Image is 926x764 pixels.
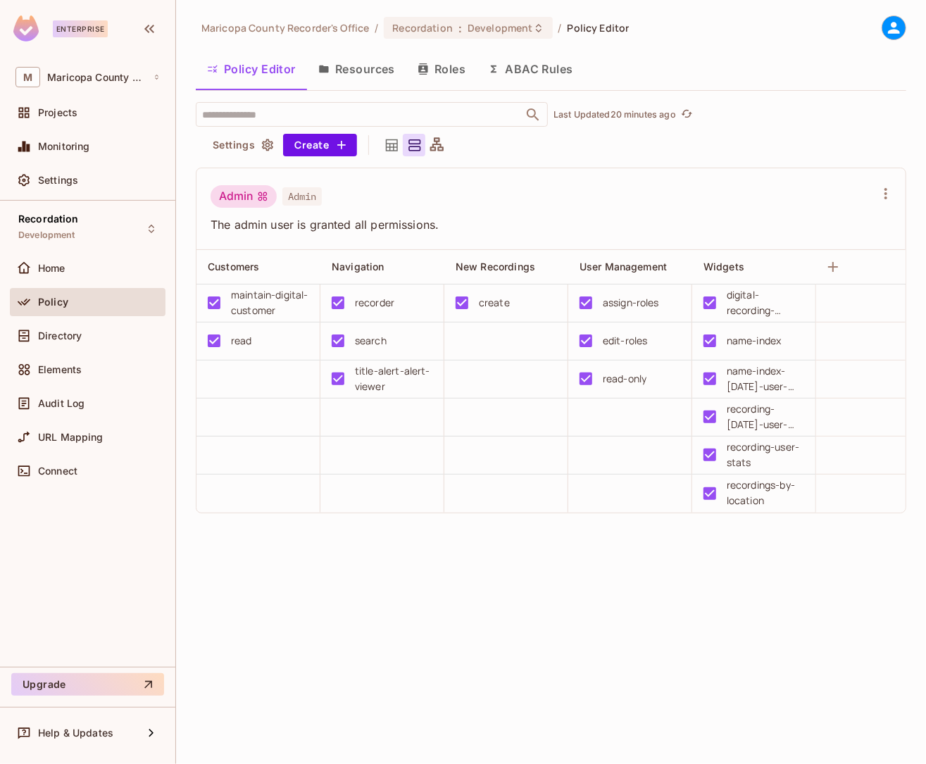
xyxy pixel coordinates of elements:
span: Development [18,230,75,241]
button: Policy Editor [196,51,307,87]
span: Recordation [18,213,79,225]
span: Workspace: Maricopa County Recorder's Office [47,72,146,83]
button: Open [523,105,543,125]
span: New Recordings [456,261,535,273]
span: Recordation [392,21,452,35]
div: read-only [603,371,646,387]
div: Admin [211,185,277,208]
span: Home [38,263,65,274]
img: SReyMgAAAABJRU5ErkJggg== [13,15,39,42]
span: Click to refresh data [676,106,696,123]
span: Projects [38,107,77,118]
button: Roles [406,51,477,87]
button: Resources [307,51,406,87]
div: edit-roles [603,333,648,349]
button: refresh [679,106,696,123]
li: / [558,21,562,35]
span: Admin [282,187,322,206]
span: Connect [38,465,77,477]
span: refresh [681,108,693,122]
span: Policy Editor [568,21,630,35]
div: search [355,333,387,349]
div: digital-recording-status [727,287,804,318]
div: recorder [355,295,394,311]
button: Upgrade [11,673,164,696]
span: Development [468,21,532,35]
span: : [458,23,463,34]
p: Last Updated 20 minutes ago [553,109,676,120]
span: Elements [38,364,82,375]
li: / [375,21,378,35]
span: Directory [38,330,82,342]
div: maintain-digital-customer [231,287,308,318]
span: Policy [38,296,68,308]
div: Enterprise [53,20,108,37]
button: Settings [207,134,277,156]
button: Create [283,134,357,156]
span: User Management [580,261,667,273]
div: recording-today-user-stats [727,401,804,432]
div: read [231,333,252,349]
div: assign-roles [603,295,659,311]
span: Audit Log [38,398,85,409]
span: Monitoring [38,141,90,152]
button: ABAC Rules [477,51,584,87]
div: recording-user-stats [727,439,804,470]
span: the active workspace [201,21,369,35]
div: title-alert-alert-viewer [355,363,432,394]
span: Settings [38,175,78,186]
span: Help & Updates [38,727,113,739]
div: create [479,295,510,311]
span: Widgets [703,261,744,273]
span: The admin user is granted all permissions. [211,217,875,232]
div: name-index-today-user-stats [727,363,804,394]
span: URL Mapping [38,432,104,443]
span: Customers [208,261,259,273]
div: name-index [727,333,782,349]
span: M [15,67,40,87]
span: Navigation [332,261,384,273]
div: recordings-by-location [727,477,804,508]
